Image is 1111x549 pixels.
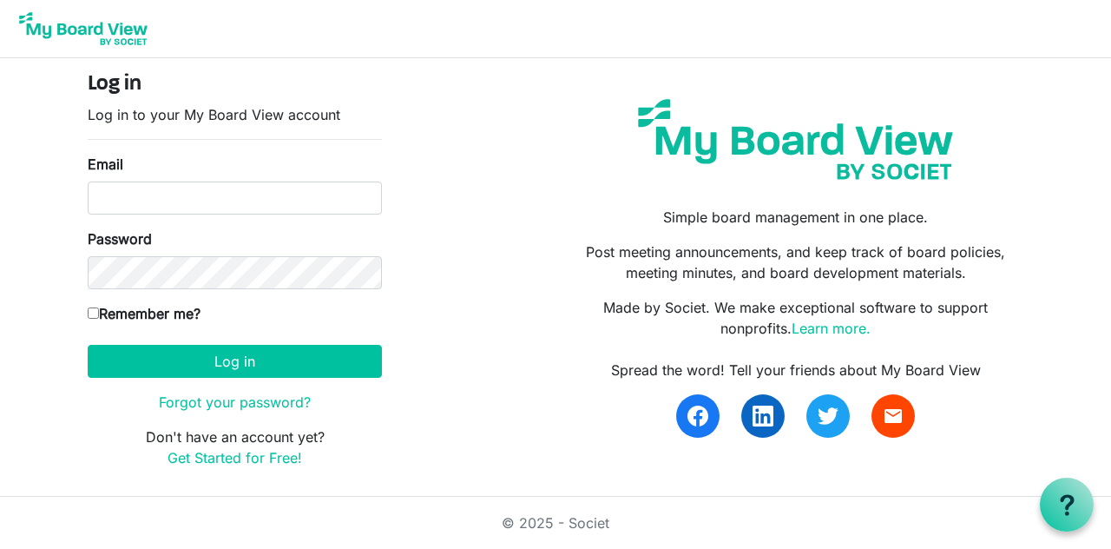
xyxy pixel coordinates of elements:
[88,72,382,97] h4: Log in
[753,406,773,427] img: linkedin.svg
[88,345,382,378] button: Log in
[88,308,99,319] input: Remember me?
[569,241,1023,283] p: Post meeting announcements, and keep track of board policies, meeting minutes, and board developm...
[88,303,201,324] label: Remember me?
[88,427,382,468] p: Don't have an account yet?
[88,104,382,125] p: Log in to your My Board View account
[625,86,966,193] img: my-board-view-societ.svg
[88,154,123,175] label: Email
[168,449,302,466] a: Get Started for Free!
[502,514,609,532] a: © 2025 - Societ
[569,297,1023,339] p: Made by Societ. We make exceptional software to support nonprofits.
[159,394,311,411] a: Forgot your password?
[883,406,904,427] span: email
[818,406,838,427] img: twitter.svg
[871,394,915,438] a: email
[687,406,708,427] img: facebook.svg
[569,207,1023,228] p: Simple board management in one place.
[569,360,1023,380] div: Spread the word! Tell your friends about My Board View
[88,228,152,249] label: Password
[792,320,871,337] a: Learn more.
[14,7,153,50] img: My Board View Logo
